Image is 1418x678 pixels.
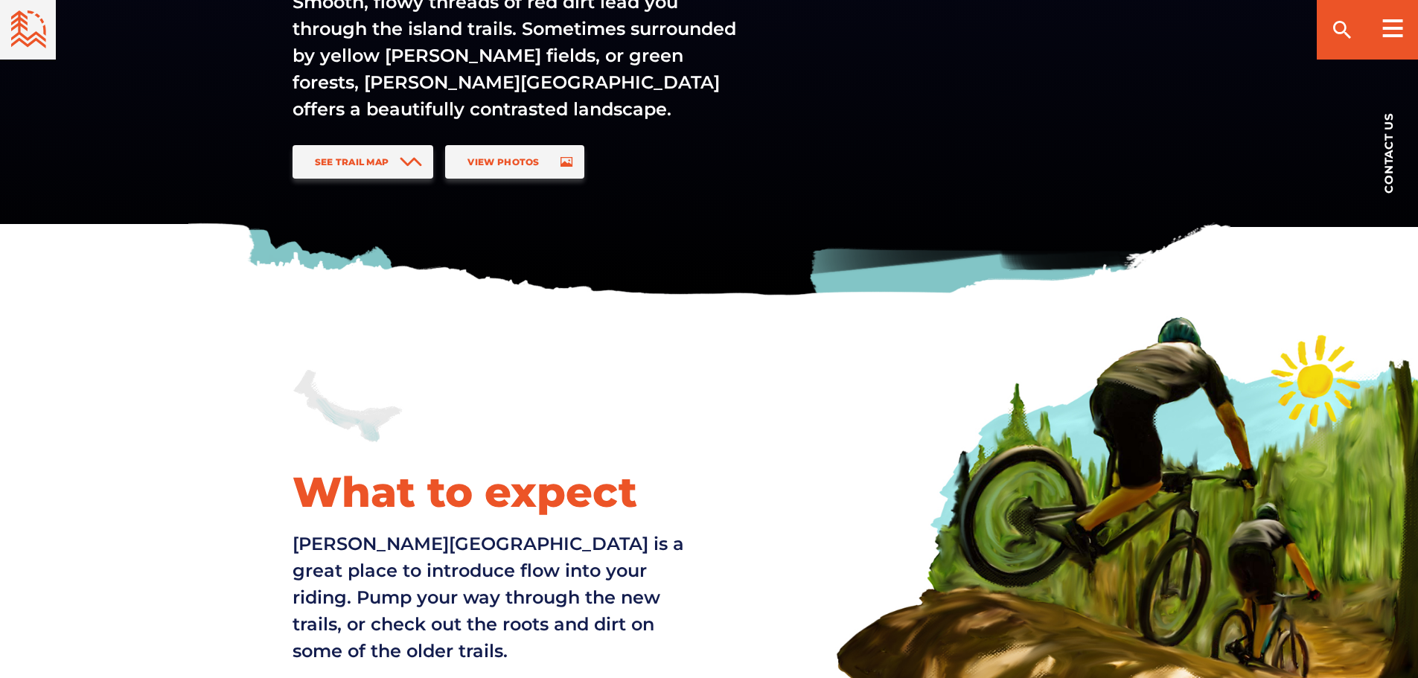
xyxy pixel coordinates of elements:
span: View Photos [467,156,539,167]
a: See Trail Map [293,145,434,179]
h2: What to expect [293,466,697,518]
a: Contact us [1358,89,1418,216]
span: See Trail Map [315,156,389,167]
a: View Photos [445,145,584,179]
ion-icon: search [1330,18,1354,42]
p: [PERSON_NAME][GEOGRAPHIC_DATA] is a great place to introduce flow into your riding. Pump your way... [293,531,697,665]
span: Contact us [1383,112,1394,194]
